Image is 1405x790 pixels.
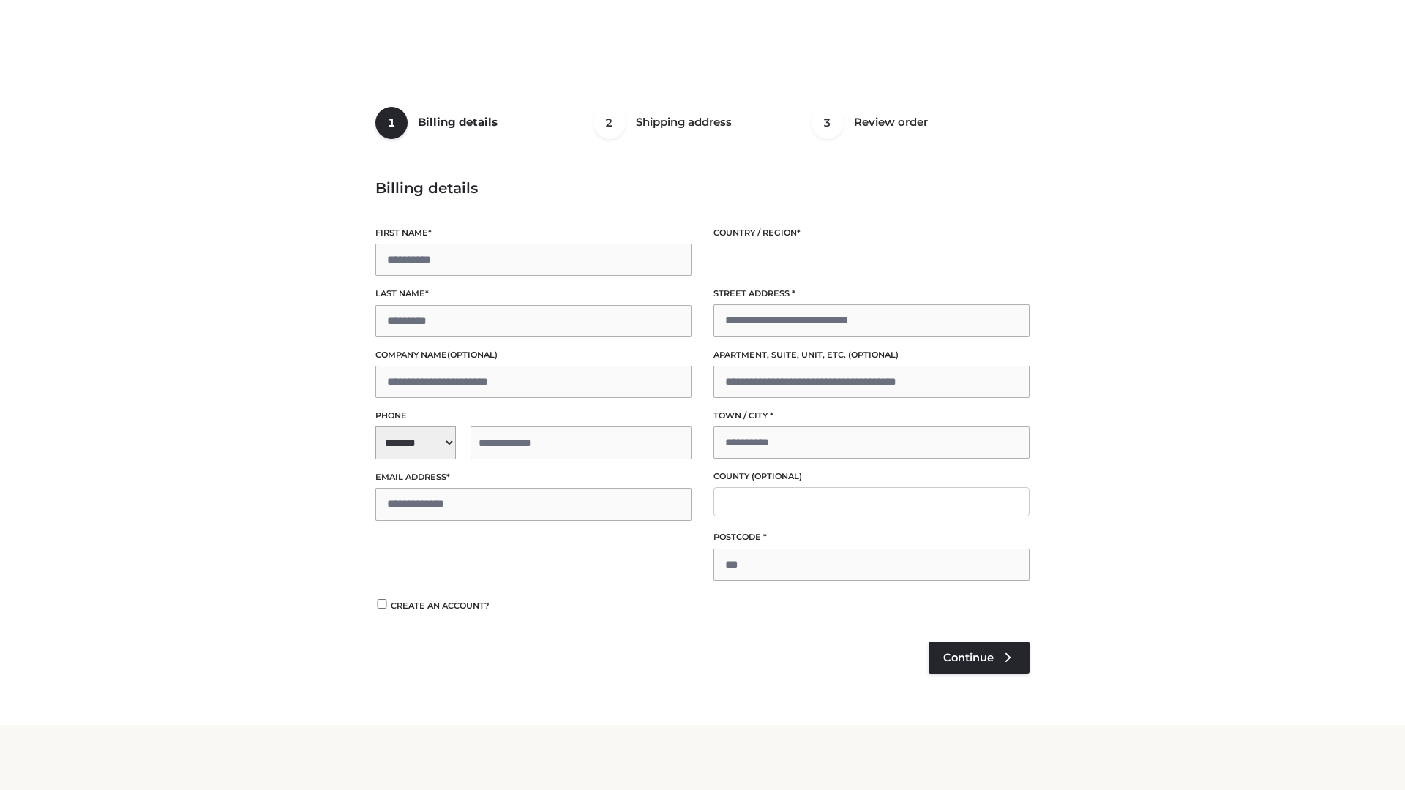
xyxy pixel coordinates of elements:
[848,350,899,360] span: (optional)
[713,226,1030,240] label: Country / Region
[943,651,994,664] span: Continue
[713,287,1030,301] label: Street address
[375,599,389,609] input: Create an account?
[375,409,692,423] label: Phone
[375,287,692,301] label: Last name
[375,226,692,240] label: First name
[713,348,1030,362] label: Apartment, suite, unit, etc.
[447,350,498,360] span: (optional)
[752,471,802,481] span: (optional)
[391,601,490,611] span: Create an account?
[713,470,1030,484] label: County
[713,409,1030,423] label: Town / City
[929,642,1030,674] a: Continue
[375,470,692,484] label: Email address
[713,530,1030,544] label: Postcode
[375,179,1030,197] h3: Billing details
[375,348,692,362] label: Company name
